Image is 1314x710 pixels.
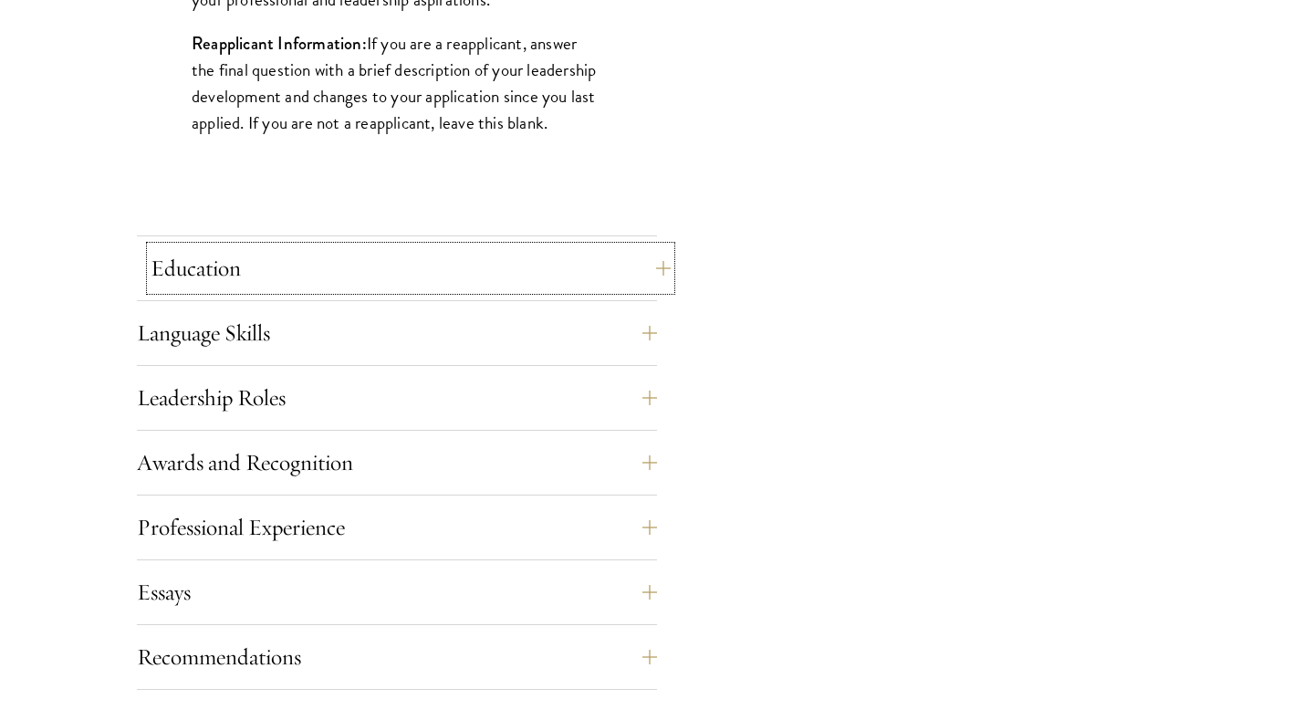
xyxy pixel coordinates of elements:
[192,30,602,136] p: If you are a reapplicant, answer the final question with a brief description of your leadership d...
[137,506,657,549] button: Professional Experience
[137,311,657,355] button: Language Skills
[192,31,367,56] strong: Reapplicant Information:
[137,635,657,679] button: Recommendations
[137,376,657,420] button: Leadership Roles
[137,441,657,485] button: Awards and Recognition
[151,246,671,290] button: Education
[137,570,657,614] button: Essays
